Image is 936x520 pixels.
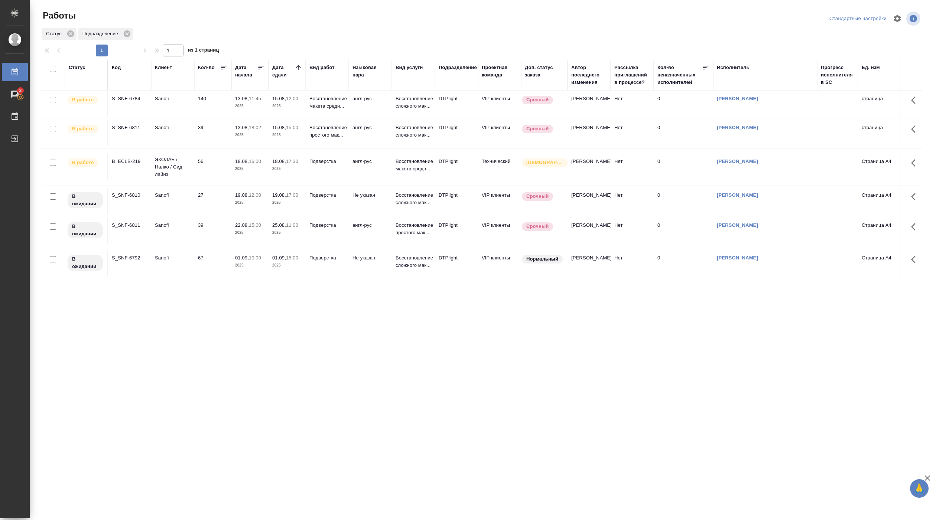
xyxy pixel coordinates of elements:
div: Автор последнего изменения [571,64,607,86]
p: 2025 [272,102,302,110]
div: Дата сдачи [272,64,295,79]
p: Sanofi [155,95,191,102]
td: 56 [194,154,231,180]
p: 12:00 [249,192,261,198]
p: 18:02 [249,125,261,130]
button: Здесь прячутся важные кнопки [907,251,924,268]
p: Sanofi [155,222,191,229]
div: Вид работ [309,64,335,71]
div: Код [112,64,121,71]
p: 16:00 [249,158,261,164]
td: 27 [194,188,231,214]
a: [PERSON_NAME] [717,125,758,130]
p: [DEMOGRAPHIC_DATA] [526,159,563,166]
p: 2025 [272,131,302,139]
p: 2025 [235,131,265,139]
td: DTPlight [435,154,478,180]
button: Здесь прячутся важные кнопки [907,154,924,172]
div: Исполнитель выполняет работу [67,124,104,134]
p: Срочный [526,96,549,104]
td: DTPlight [435,120,478,146]
p: 18.08, [235,158,249,164]
div: Кол-во [198,64,215,71]
td: VIP клиенты [478,91,521,117]
td: Страница А4 [858,251,901,277]
td: 0 [654,188,713,214]
td: 140 [194,91,231,117]
p: Sanofi [155,192,191,199]
td: [PERSON_NAME] [568,218,611,244]
p: 01.09, [235,255,249,261]
td: англ-рус [349,120,392,146]
td: Не указан [349,188,392,214]
td: VIP клиенты [478,120,521,146]
td: 0 [654,218,713,244]
div: S_SNF-6810 [112,192,147,199]
p: Восстановление сложного мак... [396,124,431,139]
p: 17:30 [286,158,298,164]
div: Исполнитель [717,64,750,71]
div: Вид услуги [396,64,423,71]
div: Исполнитель назначен, приступать к работе пока рано [67,192,104,209]
p: 2025 [272,199,302,206]
td: 0 [654,91,713,117]
td: VIP клиенты [478,251,521,277]
div: Подразделение [439,64,477,71]
p: 17:00 [286,192,298,198]
div: Рассылка приглашений в процессе? [614,64,650,86]
p: 2025 [272,262,302,269]
td: DTPlight [435,188,478,214]
p: 19.08, [235,192,249,198]
p: 2025 [272,229,302,236]
div: Исполнитель выполняет работу [67,158,104,168]
button: Здесь прячутся важные кнопки [907,218,924,236]
p: В ожидании [72,223,98,238]
td: страница [858,91,901,117]
a: [PERSON_NAME] [717,222,758,228]
p: Восстановление простого мак... [396,222,431,236]
button: Здесь прячутся важные кнопки [907,120,924,138]
td: Нет [611,91,654,117]
div: B_ECLB-219 [112,158,147,165]
td: 0 [654,120,713,146]
p: Восстановление макета средн... [309,95,345,110]
p: В работе [72,159,94,166]
p: Статус [46,30,64,37]
td: 0 [654,251,713,277]
td: Не указан [349,251,392,277]
p: Подверстка [309,192,345,199]
p: Подверстка [309,222,345,229]
span: Посмотреть информацию [906,12,922,26]
div: Дата начала [235,64,257,79]
td: [PERSON_NAME] [568,188,611,214]
p: 13.08, [235,125,249,130]
td: [PERSON_NAME] [568,154,611,180]
td: Нет [611,218,654,244]
p: 2025 [235,229,265,236]
p: Срочный [526,193,549,200]
p: Восстановление сложного мак... [396,254,431,269]
td: Страница А4 [858,218,901,244]
div: S_SNF-6811 [112,222,147,229]
div: Статус [69,64,85,71]
td: Нет [611,251,654,277]
div: Статус [42,28,77,40]
p: Срочный [526,223,549,230]
span: 3 [14,87,26,94]
td: DTPlight [435,91,478,117]
div: S_SNF-6784 [112,95,147,102]
td: 67 [194,251,231,277]
a: [PERSON_NAME] [717,96,758,101]
p: В работе [72,125,94,133]
span: из 1 страниц [188,46,219,56]
div: Исполнитель назначен, приступать к работе пока рано [67,254,104,272]
div: S_SNF-6792 [112,254,147,262]
p: Восстановление сложного мак... [396,192,431,206]
a: [PERSON_NAME] [717,192,758,198]
a: 3 [2,85,28,104]
div: split button [828,13,888,24]
div: Ед. изм [862,64,880,71]
p: 12:00 [286,96,298,101]
p: 15:00 [249,222,261,228]
td: VIP клиенты [478,188,521,214]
